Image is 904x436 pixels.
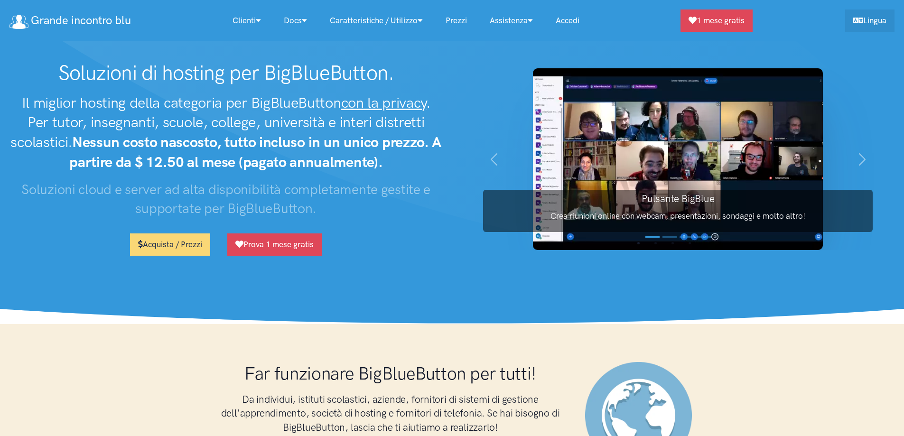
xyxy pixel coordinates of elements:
p: Crea riunioni online con webcam, presentazioni, sondaggi e molto altro! [483,210,873,223]
strong: Nessun costo nascosto, tutto incluso in un unico prezzo. A partire da $ 12.50 al mese (pagato ann... [69,133,441,171]
h1: Soluzioni di hosting per BigBlueButton. [9,61,443,85]
a: Accedi [544,10,591,31]
h2: Il miglior hosting della categoria per BigBlueButton . Per tutor, insegnanti, scuole, college, un... [9,93,443,172]
a: Prova 1 mese gratis [227,233,322,256]
h3: Pulsante BigBlue [483,192,873,205]
img: logo [9,15,28,29]
a: Lingua [845,9,895,32]
a: Docs [272,10,318,31]
a: 1 mese gratis [680,9,753,32]
img: Schermata del pulsante BigBlue [533,68,823,250]
h3: Soluzioni cloud e server ad alta disponibilità completamente gestite e supportate per BigBlueButton. [9,180,443,218]
h3: Da individui, istituti scolastici, aziende, fornitori di sistemi di gestione dell'apprendimento, ... [215,392,566,434]
a: Grande incontro blu [9,10,131,31]
h1: Far funzionare BigBlueButton per tutti! [215,362,566,385]
u: con la privacy [341,94,427,111]
a: Acquista / Prezzi [130,233,210,256]
a: Assistenza [478,10,544,31]
a: Clienti [221,10,272,31]
a: Prezzi [434,10,478,31]
a: Caratteristiche / Utilizzo [318,10,434,31]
